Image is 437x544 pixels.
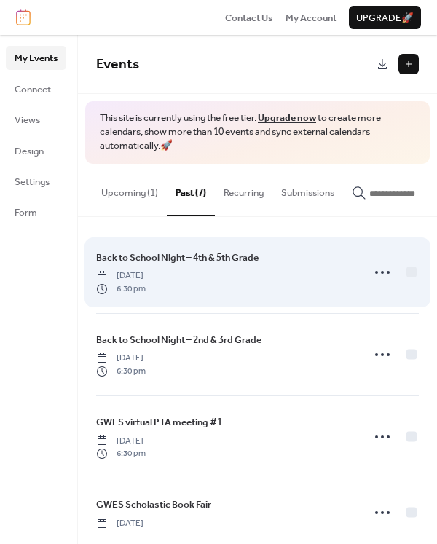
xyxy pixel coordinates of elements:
[96,415,222,430] span: GWES virtual PTA meeting #1
[15,113,40,127] span: Views
[96,497,211,513] a: GWES Scholastic Book Fair
[15,51,58,66] span: My Events
[286,10,336,25] a: My Account
[96,333,261,347] span: Back to School Night – 2nd & 3rd Grade
[96,250,259,266] a: Back to School Night – 4th & 5th Grade
[15,144,44,159] span: Design
[96,51,139,78] span: Events
[96,251,259,265] span: Back to School Night – 4th & 5th Grade
[6,139,66,162] a: Design
[225,11,273,25] span: Contact Us
[356,11,414,25] span: Upgrade 🚀
[100,111,415,153] span: This site is currently using the free tier. to create more calendars, show more than 10 events an...
[15,205,37,220] span: Form
[96,517,143,530] span: [DATE]
[96,365,146,378] span: 6:30 pm
[6,108,66,131] a: Views
[96,435,146,448] span: [DATE]
[6,46,66,69] a: My Events
[16,9,31,25] img: logo
[225,10,273,25] a: Contact Us
[6,77,66,100] a: Connect
[15,82,51,97] span: Connect
[96,497,211,512] span: GWES Scholastic Book Fair
[96,352,146,365] span: [DATE]
[96,414,222,430] a: GWES virtual PTA meeting #1
[258,109,316,127] a: Upgrade now
[215,164,272,215] button: Recurring
[96,332,261,348] a: Back to School Night – 2nd & 3rd Grade
[272,164,343,215] button: Submissions
[96,447,146,460] span: 6:30 pm
[286,11,336,25] span: My Account
[6,170,66,193] a: Settings
[6,200,66,224] a: Form
[92,164,167,215] button: Upcoming (1)
[96,283,146,296] span: 6:30 pm
[167,164,215,216] button: Past (7)
[15,175,50,189] span: Settings
[96,269,146,283] span: [DATE]
[349,6,421,29] button: Upgrade🚀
